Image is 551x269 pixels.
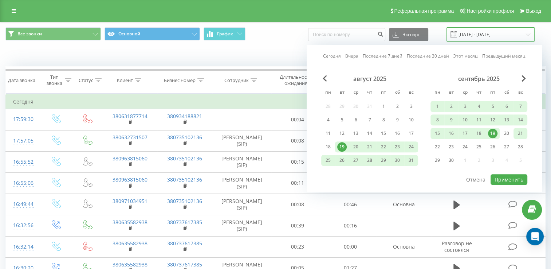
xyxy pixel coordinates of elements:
button: Экспорт [389,28,428,41]
abbr: воскресенье [406,87,417,98]
div: 22 [433,142,442,152]
div: 11 [474,115,484,125]
div: сб 9 авг. 2025 г. [390,114,404,125]
abbr: воскресенье [515,87,526,98]
div: 16:49:44 [13,197,32,211]
div: 9 [393,115,402,125]
div: вт 12 авг. 2025 г. [335,128,349,139]
div: 9 [446,115,456,125]
div: вт 30 сент. 2025 г. [444,155,458,166]
td: 00:16 [324,215,377,236]
div: сб 20 сент. 2025 г. [500,128,513,139]
button: График [204,27,245,40]
div: сб 2 авг. 2025 г. [390,101,404,112]
abbr: пятница [378,87,389,98]
div: 15 [433,129,442,138]
td: 00:39 [271,215,324,236]
div: пт 26 сент. 2025 г. [486,141,500,152]
div: август 2025 [321,75,418,82]
div: 2 [393,102,402,111]
div: 20 [502,129,511,138]
div: 21 [516,129,525,138]
abbr: суббота [392,87,403,98]
div: вс 28 сент. 2025 г. [513,141,527,152]
div: пн 18 авг. 2025 г. [321,141,335,152]
div: 16:32:14 [13,240,32,254]
span: Previous Month [323,75,327,82]
a: 380635582938 [113,240,147,247]
div: вт 19 авг. 2025 г. [335,141,349,152]
div: сб 16 авг. 2025 г. [390,128,404,139]
td: 00:15 [271,151,324,172]
div: 10 [406,115,416,125]
div: 17:59:30 [13,112,32,126]
span: Разговор не состоялся [441,240,472,253]
td: Основна [377,194,431,215]
div: сентябрь 2025 [430,75,527,82]
div: 29 [433,156,442,165]
div: 21 [365,142,374,152]
td: Сегодня [6,94,546,109]
a: 380971034951 [113,198,147,204]
div: 30 [393,156,402,165]
div: пн 8 сент. 2025 г. [430,114,444,125]
div: пт 15 авг. 2025 г. [377,128,390,139]
div: ср 10 сент. 2025 г. [458,114,472,125]
td: [PERSON_NAME] (SIP) [212,151,271,172]
abbr: среда [460,87,471,98]
div: 18 [474,129,484,138]
div: пт 29 авг. 2025 г. [377,155,390,166]
div: 31 [406,156,416,165]
div: пн 29 сент. 2025 г. [430,155,444,166]
a: 380737617385 [167,261,202,268]
span: Настройки профиля [467,8,514,14]
div: 1 [433,102,442,111]
div: вт 2 сент. 2025 г. [444,101,458,112]
div: Open Intercom Messenger [526,228,544,245]
div: чт 21 авг. 2025 г. [363,141,377,152]
span: Все звонки [17,31,42,37]
div: 17 [460,129,470,138]
td: 00:08 [271,130,324,151]
a: Предыдущий месяц [482,53,526,60]
div: 10 [460,115,470,125]
div: 6 [502,102,511,111]
div: чт 11 сент. 2025 г. [472,114,486,125]
div: вс 21 сент. 2025 г. [513,128,527,139]
div: сб 27 сент. 2025 г. [500,141,513,152]
div: ср 27 авг. 2025 г. [349,155,363,166]
div: 22 [379,142,388,152]
td: 00:08 [271,194,324,215]
div: 13 [351,129,361,138]
a: Сегодня [323,53,341,60]
div: ср 20 авг. 2025 г. [349,141,363,152]
div: 28 [516,142,525,152]
abbr: вторник [336,87,347,98]
div: 11 [323,129,333,138]
div: ср 13 авг. 2025 г. [349,128,363,139]
div: вс 3 авг. 2025 г. [404,101,418,112]
a: 380963815060 [113,155,147,162]
abbr: понедельник [432,87,443,98]
div: пн 4 авг. 2025 г. [321,114,335,125]
div: 7 [516,102,525,111]
div: 27 [351,156,361,165]
div: сб 30 авг. 2025 г. [390,155,404,166]
div: 24 [406,142,416,152]
div: 23 [393,142,402,152]
div: вс 14 сент. 2025 г. [513,114,527,125]
div: 24 [460,142,470,152]
td: Основна [377,236,431,257]
button: Основной [105,27,200,40]
div: Статус [79,77,93,83]
div: 12 [337,129,347,138]
span: Реферальная программа [394,8,454,14]
div: Тип звонка [46,74,63,86]
div: чт 7 авг. 2025 г. [363,114,377,125]
div: 25 [323,156,333,165]
a: 380631877714 [113,113,147,120]
a: 380934188821 [167,113,202,120]
div: чт 4 сент. 2025 г. [472,101,486,112]
div: 17 [406,129,416,138]
div: пн 15 сент. 2025 г. [430,128,444,139]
